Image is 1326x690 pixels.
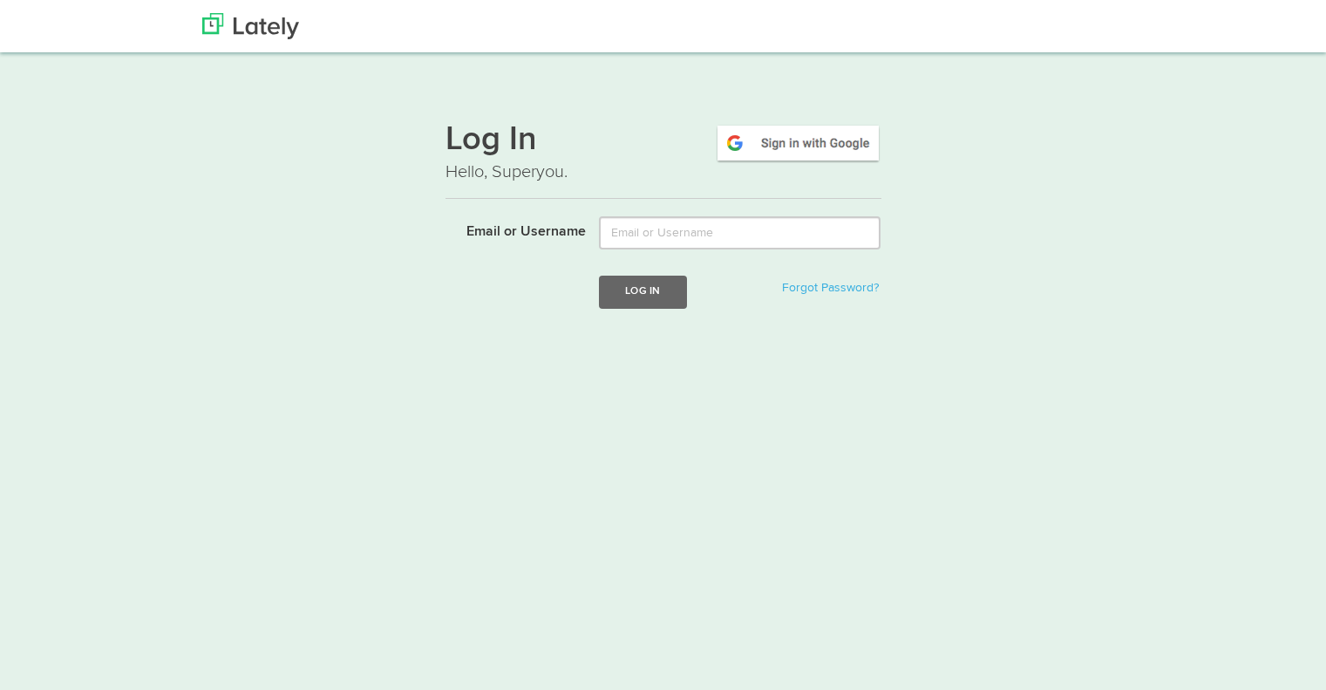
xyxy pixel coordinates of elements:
[715,123,881,163] img: google-signin.png
[432,216,587,243] label: Email or Username
[599,276,686,308] button: Log In
[782,282,879,294] a: Forgot Password?
[599,216,881,249] input: Email or Username
[445,160,881,185] p: Hello, Superyou.
[445,123,881,160] h1: Log In
[202,13,299,39] img: Lately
